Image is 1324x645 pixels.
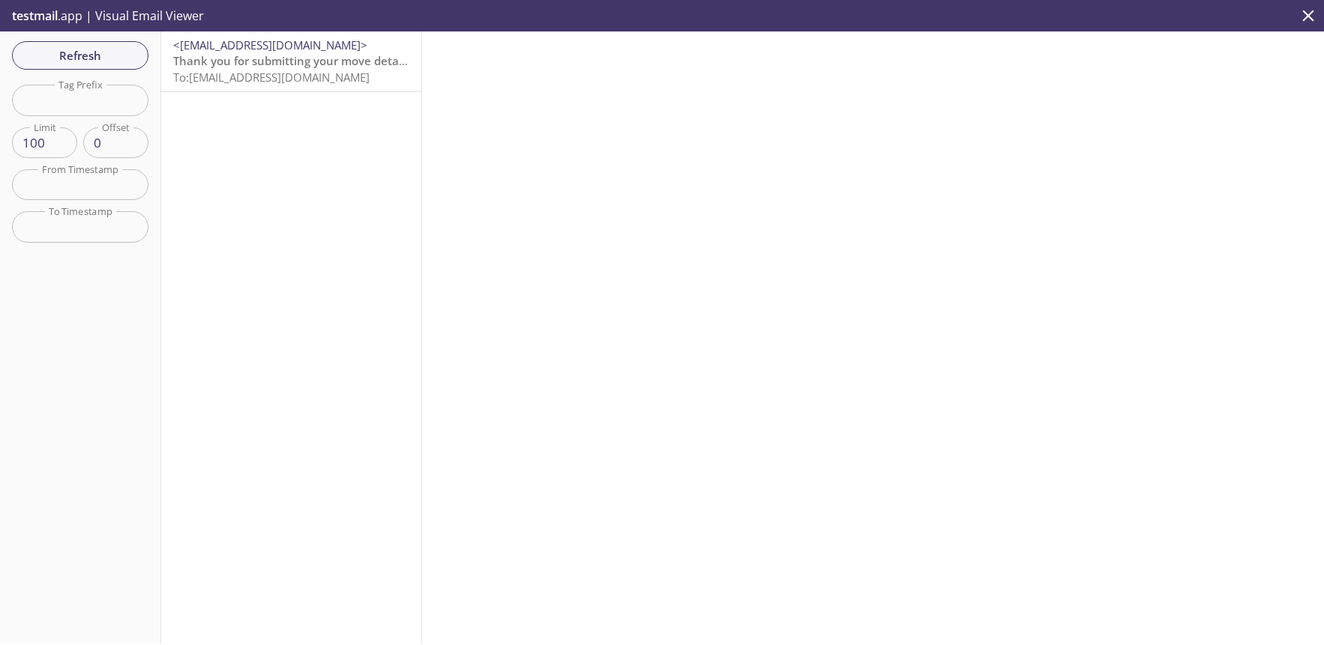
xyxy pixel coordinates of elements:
[161,31,421,91] div: <[EMAIL_ADDRESS][DOMAIN_NAME]>Thank you for submitting your move detailsTo:[EMAIL_ADDRESS][DOMAIN...
[24,46,136,65] span: Refresh
[173,37,367,52] span: <[EMAIL_ADDRESS][DOMAIN_NAME]>
[161,31,421,92] nav: emails
[173,70,370,85] span: To: [EMAIL_ADDRESS][DOMAIN_NAME]
[12,41,148,70] button: Refresh
[173,53,410,68] span: Thank you for submitting your move details
[12,7,58,24] span: testmail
